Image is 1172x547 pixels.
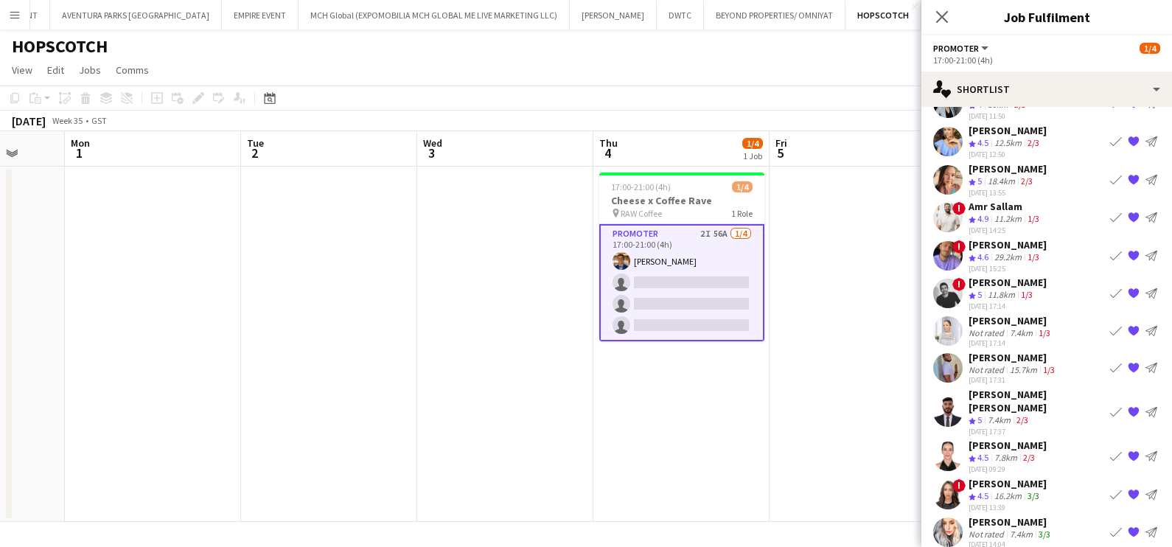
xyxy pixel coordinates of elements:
div: [PERSON_NAME] [969,515,1053,529]
span: 4.5 [977,137,988,148]
app-card-role: Promoter2I56A1/417:00-21:00 (4h)[PERSON_NAME] [599,224,764,341]
app-skills-label: 3/3 [1039,529,1050,540]
button: MCH Global (EXPOMOBILIA MCH GLOBAL ME LIVE MARKETING LLC) [299,1,570,29]
span: RAW Coffee [621,208,662,219]
div: [PERSON_NAME] [969,477,1047,490]
span: 5 [977,414,982,425]
span: Comms [116,63,149,77]
div: GST [91,115,107,126]
div: Amr Sallam [969,200,1042,213]
div: [PERSON_NAME] [PERSON_NAME] [969,388,1104,414]
div: 7.4km [985,414,1014,427]
div: 16.2km [991,490,1025,503]
div: 11.8km [985,289,1018,302]
div: Shortlist [921,72,1172,107]
div: 15.7km [1007,364,1040,375]
button: [PERSON_NAME] [570,1,657,29]
h1: HOPSCOTCH [12,35,108,58]
span: Thu [599,136,618,150]
div: [DATE] 14:25 [969,226,1042,235]
app-skills-label: 1/3 [1028,213,1039,224]
button: AVENTURA PARKS [GEOGRAPHIC_DATA] [50,1,222,29]
div: 29.2km [991,251,1025,264]
span: 5 [977,289,982,300]
div: [DATE] 17:37 [969,426,1104,436]
span: 17:00-21:00 (4h) [611,181,671,192]
span: Fri [775,136,787,150]
div: 12.5km [991,137,1025,150]
span: ! [952,240,966,253]
span: Promoter [933,43,979,54]
div: 7.8km [991,452,1020,464]
span: ! [952,202,966,215]
a: Edit [41,60,70,80]
a: Jobs [73,60,107,80]
div: Not rated [969,529,1007,540]
a: View [6,60,38,80]
app-skills-label: 1/3 [1039,327,1050,338]
button: EMPIRE EVENT [222,1,299,29]
div: [PERSON_NAME] [969,439,1047,452]
app-skills-label: 2/3 [1021,175,1033,187]
span: 3 [421,144,442,161]
span: 4.5 [977,452,988,463]
div: 7.4km [1007,327,1036,338]
div: [DATE] 17:14 [969,338,1053,348]
span: View [12,63,32,77]
h3: Cheese x Coffee Rave [599,194,764,207]
div: [DATE] 15:25 [969,263,1047,273]
span: 2 [245,144,264,161]
app-skills-label: 3/3 [1028,490,1039,501]
div: 17:00-21:00 (4h) [933,55,1160,66]
app-job-card: 17:00-21:00 (4h)1/4Cheese x Coffee Rave RAW Coffee1 RolePromoter2I56A1/417:00-21:00 (4h)[PERSON_N... [599,173,764,341]
app-skills-label: 1/3 [1043,364,1055,375]
button: BEYOND PROPERTIES/ OMNIYAT [704,1,845,29]
div: [PERSON_NAME] [969,238,1047,251]
span: ! [952,278,966,291]
h3: Job Fulfilment [921,7,1172,27]
div: [DATE] 11:50 [969,111,1047,121]
div: [DATE] 17:14 [969,302,1047,311]
div: [DATE] 17:31 [969,375,1058,385]
span: ! [952,479,966,492]
span: 1/4 [1140,43,1160,54]
a: Comms [110,60,155,80]
span: Edit [47,63,64,77]
div: [DATE] 12:50 [969,150,1047,159]
div: 1 Job [743,150,762,161]
app-skills-label: 2/3 [1016,414,1028,425]
span: 5 [773,144,787,161]
div: Not rated [969,327,1007,338]
div: [PERSON_NAME] [969,162,1047,175]
app-skills-label: 1/3 [1021,289,1033,300]
span: 1 [69,144,90,161]
div: [DATE] 09:29 [969,464,1047,474]
span: Tue [247,136,264,150]
div: 7.4km [1007,529,1036,540]
span: Week 35 [49,115,86,126]
div: 18.4km [985,175,1018,188]
span: 1/4 [742,138,763,149]
app-skills-label: 1/3 [1028,251,1039,262]
span: 1 Role [731,208,753,219]
span: 4.9 [977,213,988,224]
div: [PERSON_NAME] [969,314,1053,327]
div: [DATE] [12,114,46,128]
button: HOPSCOTCH [845,1,921,29]
span: Jobs [79,63,101,77]
span: 1/4 [732,181,753,192]
button: DWTC [657,1,704,29]
div: 11.2km [991,213,1025,226]
span: Wed [423,136,442,150]
div: [DATE] 13:39 [969,503,1047,512]
div: [PERSON_NAME] [969,124,1047,137]
app-skills-label: 2/3 [1028,137,1039,148]
button: Promoter [933,43,991,54]
div: [DATE] 13:55 [969,187,1047,197]
span: 4.5 [977,490,988,501]
span: 5 [977,175,982,187]
span: 4 [597,144,618,161]
div: Not rated [969,364,1007,375]
app-skills-label: 2/3 [1023,452,1035,463]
